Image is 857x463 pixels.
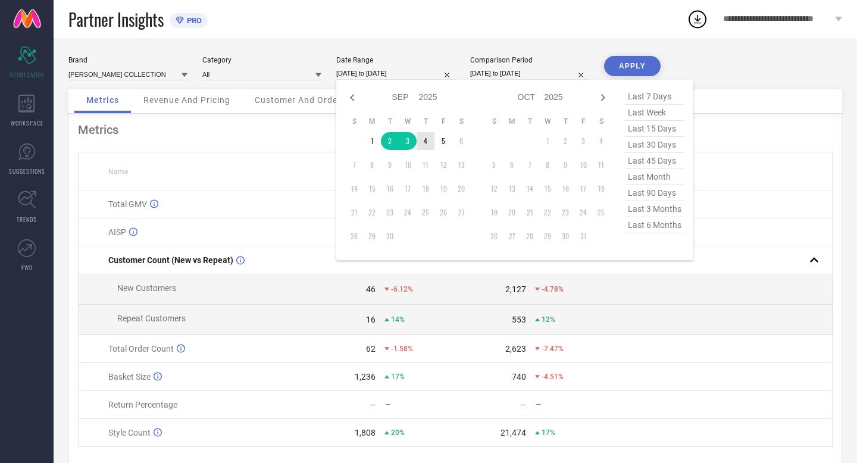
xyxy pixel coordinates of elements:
[363,117,381,126] th: Monday
[503,204,521,221] td: Mon Oct 20 2025
[345,180,363,198] td: Sun Sep 14 2025
[485,117,503,126] th: Sunday
[434,180,452,198] td: Fri Sep 19 2025
[687,8,708,30] div: Open download list
[202,56,321,64] div: Category
[345,156,363,174] td: Sun Sep 07 2025
[556,156,574,174] td: Thu Oct 09 2025
[470,67,589,80] input: Select comparison period
[391,373,405,381] span: 17%
[539,117,556,126] th: Wednesday
[108,199,147,209] span: Total GMV
[336,56,455,64] div: Date Range
[255,95,346,105] span: Customer And Orders
[556,117,574,126] th: Thursday
[485,180,503,198] td: Sun Oct 12 2025
[539,227,556,245] td: Wed Oct 29 2025
[574,117,592,126] th: Friday
[11,118,43,127] span: WORKSPACE
[452,156,470,174] td: Sat Sep 13 2025
[542,428,555,437] span: 17%
[625,105,684,121] span: last week
[452,180,470,198] td: Sat Sep 20 2025
[355,372,376,381] div: 1,236
[503,156,521,174] td: Mon Oct 06 2025
[366,344,376,353] div: 62
[399,132,417,150] td: Wed Sep 03 2025
[417,204,434,221] td: Thu Sep 25 2025
[17,215,37,224] span: TRENDS
[86,95,119,105] span: Metrics
[536,401,605,409] div: —
[625,201,684,217] span: last 3 months
[521,180,539,198] td: Tue Oct 14 2025
[521,117,539,126] th: Tuesday
[592,180,610,198] td: Sat Oct 18 2025
[391,428,405,437] span: 20%
[434,204,452,221] td: Fri Sep 26 2025
[503,117,521,126] th: Monday
[391,345,413,353] span: -1.58%
[625,185,684,201] span: last 90 days
[399,156,417,174] td: Wed Sep 10 2025
[542,373,564,381] span: -4.51%
[452,204,470,221] td: Sat Sep 27 2025
[521,156,539,174] td: Tue Oct 07 2025
[556,204,574,221] td: Thu Oct 23 2025
[485,204,503,221] td: Sun Oct 19 2025
[363,204,381,221] td: Mon Sep 22 2025
[485,156,503,174] td: Sun Oct 05 2025
[592,117,610,126] th: Saturday
[363,227,381,245] td: Mon Sep 29 2025
[434,156,452,174] td: Fri Sep 12 2025
[625,137,684,153] span: last 30 days
[503,227,521,245] td: Mon Oct 27 2025
[434,117,452,126] th: Friday
[143,95,230,105] span: Revenue And Pricing
[539,156,556,174] td: Wed Oct 08 2025
[184,16,202,25] span: PRO
[470,56,589,64] div: Comparison Period
[417,180,434,198] td: Thu Sep 18 2025
[108,168,128,176] span: Name
[381,117,399,126] th: Tuesday
[539,204,556,221] td: Wed Oct 22 2025
[345,90,359,105] div: Previous month
[385,401,455,409] div: —
[108,372,151,381] span: Basket Size
[574,132,592,150] td: Fri Oct 03 2025
[505,344,526,353] div: 2,623
[625,121,684,137] span: last 15 days
[485,227,503,245] td: Sun Oct 26 2025
[596,90,610,105] div: Next month
[366,284,376,294] div: 46
[574,204,592,221] td: Fri Oct 24 2025
[539,132,556,150] td: Wed Oct 01 2025
[604,56,661,76] button: APPLY
[370,400,376,409] div: —
[434,132,452,150] td: Fri Sep 05 2025
[542,345,564,353] span: -7.47%
[574,227,592,245] td: Fri Oct 31 2025
[336,67,455,80] input: Select date range
[363,156,381,174] td: Mon Sep 08 2025
[542,285,564,293] span: -4.78%
[521,204,539,221] td: Tue Oct 21 2025
[68,56,187,64] div: Brand
[345,204,363,221] td: Sun Sep 21 2025
[366,315,376,324] div: 16
[381,204,399,221] td: Tue Sep 23 2025
[592,132,610,150] td: Sat Oct 04 2025
[108,344,174,353] span: Total Order Count
[381,180,399,198] td: Tue Sep 16 2025
[625,217,684,233] span: last 6 months
[21,263,33,272] span: FWD
[381,156,399,174] td: Tue Sep 09 2025
[574,156,592,174] td: Fri Oct 10 2025
[592,204,610,221] td: Sat Oct 25 2025
[512,315,526,324] div: 553
[503,180,521,198] td: Mon Oct 13 2025
[78,123,833,137] div: Metrics
[417,132,434,150] td: Thu Sep 04 2025
[625,169,684,185] span: last month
